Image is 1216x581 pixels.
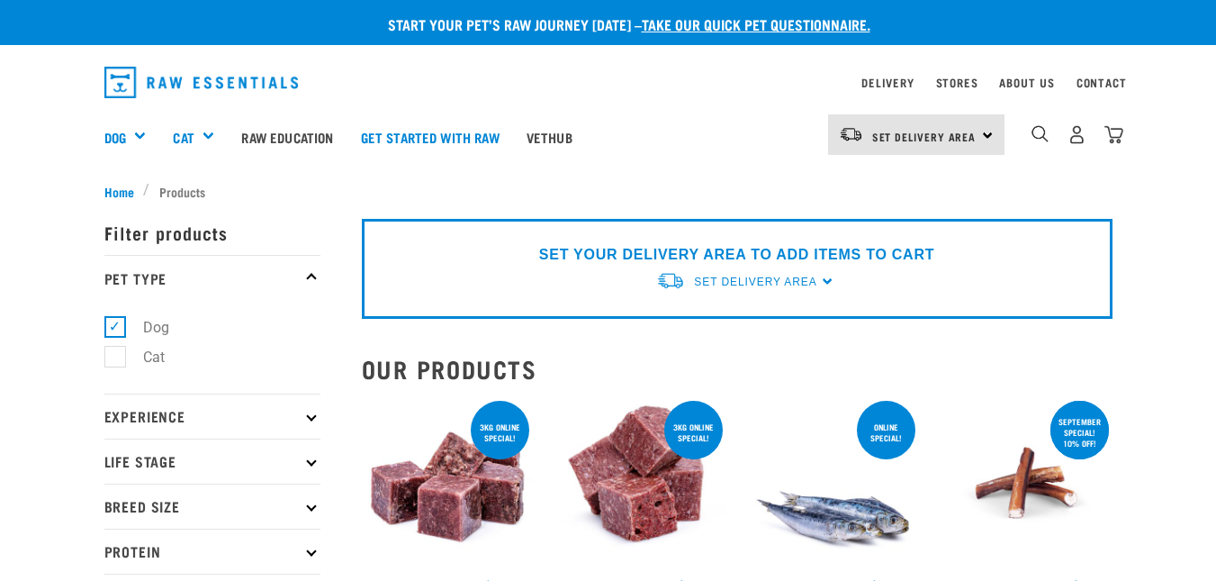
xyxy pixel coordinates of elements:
[1076,79,1127,86] a: Contact
[90,59,1127,105] nav: dropdown navigation
[1067,125,1086,144] img: user.png
[347,101,513,173] a: Get started with Raw
[656,271,685,290] img: van-moving.png
[104,439,320,484] p: Life Stage
[173,127,194,148] a: Cat
[936,79,978,86] a: Stores
[228,101,347,173] a: Raw Education
[513,101,586,173] a: Vethub
[104,484,320,529] p: Breed Size
[114,316,176,339] label: Dog
[872,133,977,140] span: Set Delivery Area
[114,346,172,368] label: Cat
[839,126,863,142] img: van-moving.png
[104,182,1112,201] nav: breadcrumbs
[861,79,914,86] a: Delivery
[104,182,134,201] span: Home
[104,182,144,201] a: Home
[362,355,1112,383] h2: Our Products
[104,210,320,255] p: Filter products
[362,397,534,569] img: Pile Of Cubed Wild Venison Mince For Pets
[104,394,320,439] p: Experience
[694,276,816,288] span: Set Delivery Area
[1050,408,1109,457] div: September special! 10% off!
[857,413,915,451] div: ONLINE SPECIAL!
[999,79,1054,86] a: About Us
[664,413,723,451] div: 3kg online special!
[471,413,529,451] div: 3kg online special!
[104,127,126,148] a: Dog
[642,20,870,28] a: take our quick pet questionnaire.
[941,397,1112,569] img: Bull Pizzle
[104,255,320,300] p: Pet Type
[554,397,726,569] img: 1102 Possum Mince 01
[1104,125,1123,144] img: home-icon@2x.png
[104,67,299,98] img: Raw Essentials Logo
[1031,125,1049,142] img: home-icon-1@2x.png
[104,529,320,574] p: Protein
[539,244,934,266] p: SET YOUR DELIVERY AREA TO ADD ITEMS TO CART
[748,397,920,569] img: Four Whole Pilchards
